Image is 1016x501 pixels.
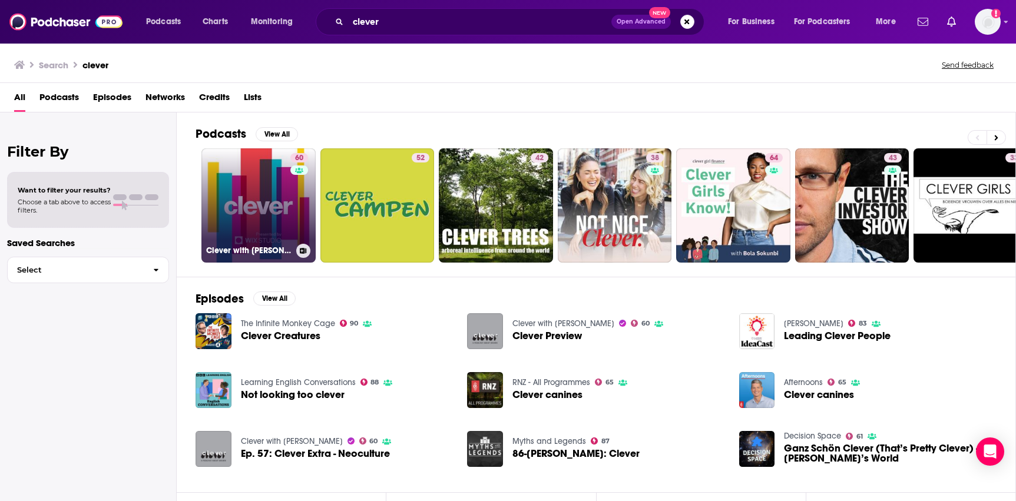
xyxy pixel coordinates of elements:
button: Show profile menu [975,9,1001,35]
h3: Clever with [PERSON_NAME] [206,245,292,256]
span: Open Advanced [617,19,666,25]
h2: Filter By [7,143,169,160]
a: 43 [884,153,902,162]
span: 87 [601,439,610,444]
a: Clever canines [512,390,583,400]
button: open menu [138,12,196,31]
a: 60 [290,153,308,162]
input: Search podcasts, credits, & more... [348,12,611,31]
a: HBR IdeaCast [784,318,843,329]
button: View All [253,291,296,306]
a: Clever canines [784,390,854,400]
span: 83 [859,321,867,326]
span: Ganz Schön Clever (That’s Pretty Clever) - [PERSON_NAME]’s World [784,443,997,463]
button: View All [256,127,298,141]
span: New [649,7,670,18]
div: Search podcasts, credits, & more... [327,8,716,35]
a: All [14,88,25,112]
span: 52 [416,152,425,164]
a: Lists [244,88,262,112]
span: Not looking too clever [241,390,345,400]
a: Leading Clever People [784,331,891,341]
a: Clever with Amy Devers [512,318,614,329]
span: Charts [203,14,228,30]
img: Clever canines [467,372,503,408]
a: 65 [595,379,614,386]
img: Leading Clever People [739,313,775,349]
a: Afternoons [784,377,823,387]
button: Open AdvancedNew [611,15,671,29]
a: 88 [360,379,379,386]
span: 60 [295,152,303,164]
div: Open Intercom Messenger [976,437,1004,466]
span: 86-[PERSON_NAME]: Clever [512,449,640,459]
img: Ep. 57: Clever Extra - Neoculture [196,431,231,467]
a: Learning English Conversations [241,377,356,387]
button: open menu [868,12,911,31]
img: Podchaser - Follow, Share and Rate Podcasts [9,11,123,33]
span: 65 [605,380,614,385]
a: Show notifications dropdown [942,12,961,32]
a: Decision Space [784,431,841,441]
img: 86-Grimm: Clever [467,431,503,467]
a: Clever with Amy Devers [241,436,343,446]
a: Clever Creatures [241,331,320,341]
a: Ganz Schön Clever (That’s Pretty Clever) - Wolfgang’s World [739,431,775,467]
span: Want to filter your results? [18,186,111,194]
span: Podcasts [146,14,181,30]
a: Episodes [93,88,131,112]
a: 60Clever with [PERSON_NAME] [201,148,316,263]
h2: Episodes [196,291,244,306]
img: Clever Creatures [196,313,231,349]
a: 42 [531,153,548,162]
a: Clever Preview [512,331,582,341]
span: Logged in as tnewman2025 [975,9,1001,35]
span: For Business [728,14,775,30]
span: 64 [770,152,778,164]
a: PodcastsView All [196,127,298,141]
a: 61 [846,433,863,440]
img: Clever Preview [467,313,503,349]
span: 38 [651,152,659,164]
a: Not looking too clever [196,372,231,408]
span: 60 [369,439,378,444]
span: For Podcasters [794,14,850,30]
a: 52 [320,148,435,263]
a: 64 [676,148,790,263]
p: Saved Searches [7,237,169,248]
a: 64 [765,153,783,162]
a: Networks [145,88,185,112]
img: Clever canines [739,372,775,408]
a: 86-Grimm: Clever [512,449,640,459]
span: 42 [535,152,544,164]
a: Ep. 57: Clever Extra - Neoculture [241,449,390,459]
a: 52 [412,153,429,162]
a: The Infinite Monkey Cage [241,318,335,329]
h3: Search [39,59,68,71]
a: EpisodesView All [196,291,296,306]
span: Select [8,266,144,274]
span: More [876,14,896,30]
svg: Add a profile image [991,9,1001,18]
button: open menu [243,12,308,31]
a: Charts [195,12,235,31]
span: 43 [889,152,897,164]
img: User Profile [975,9,1001,35]
a: 90 [340,320,359,327]
a: 42 [439,148,553,263]
a: 38 [646,153,664,162]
